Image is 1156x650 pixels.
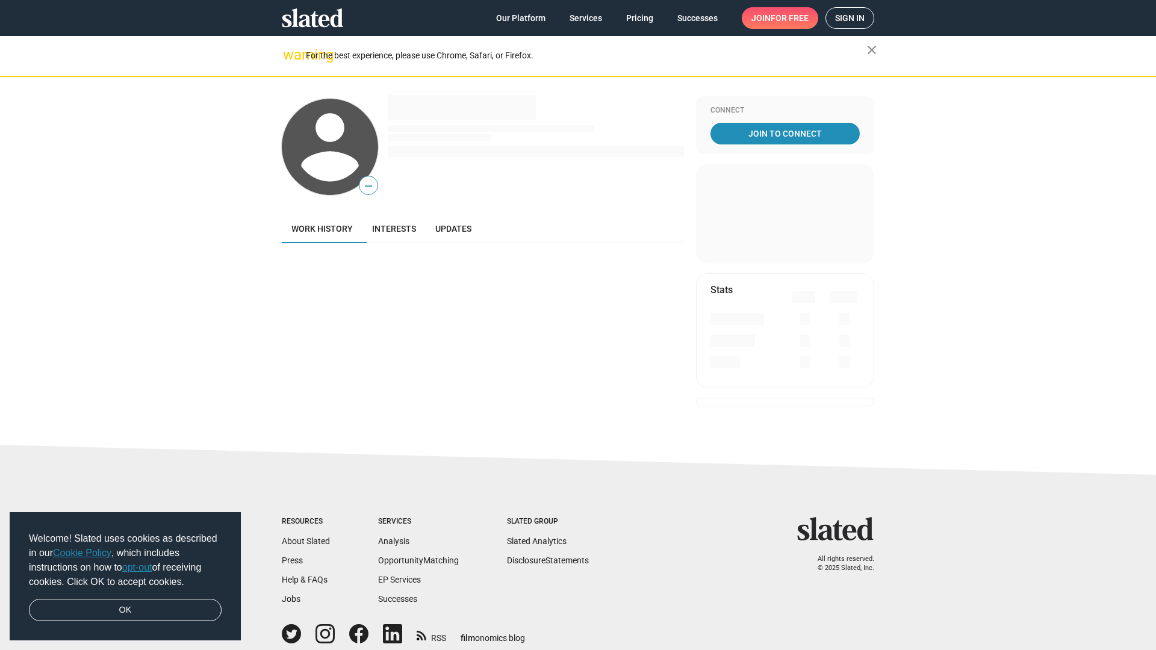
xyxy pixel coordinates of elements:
[122,562,152,572] a: opt-out
[710,283,733,296] mat-card-title: Stats
[426,214,481,243] a: Updates
[626,7,653,29] span: Pricing
[378,556,459,565] a: OpportunityMatching
[435,224,471,234] span: Updates
[865,43,879,57] mat-icon: close
[378,575,421,584] a: EP Services
[825,7,874,29] a: Sign in
[291,224,353,234] span: Work history
[710,106,860,116] div: Connect
[282,536,330,546] a: About Slated
[29,599,222,622] a: dismiss cookie message
[751,7,809,29] span: Join
[282,517,330,527] div: Resources
[378,517,459,527] div: Services
[507,536,567,546] a: Slated Analytics
[283,48,297,62] mat-icon: warning
[29,531,222,589] span: Welcome! Slated uses cookies as described in our , which includes instructions on how to of recei...
[359,178,378,194] span: —
[282,556,303,565] a: Press
[710,123,860,144] a: Join To Connect
[282,575,328,584] a: Help & FAQs
[668,7,727,29] a: Successes
[496,7,545,29] span: Our Platform
[742,7,818,29] a: Joinfor free
[378,594,417,604] a: Successes
[617,7,663,29] a: Pricing
[771,7,809,29] span: for free
[362,214,426,243] a: Interests
[417,625,446,644] a: RSS
[507,517,589,527] div: Slated Group
[378,536,409,546] a: Analysis
[461,633,475,643] span: film
[507,556,589,565] a: DisclosureStatements
[372,224,416,234] span: Interests
[282,594,300,604] a: Jobs
[306,48,867,64] div: For the best experience, please use Chrome, Safari, or Firefox.
[805,555,874,572] p: All rights reserved. © 2025 Slated, Inc.
[10,512,241,641] div: cookieconsent
[677,7,718,29] span: Successes
[53,548,111,558] a: Cookie Policy
[486,7,555,29] a: Our Platform
[282,214,362,243] a: Work history
[835,8,865,28] span: Sign in
[560,7,612,29] a: Services
[570,7,602,29] span: Services
[713,123,857,144] span: Join To Connect
[461,623,525,644] a: filmonomics blog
